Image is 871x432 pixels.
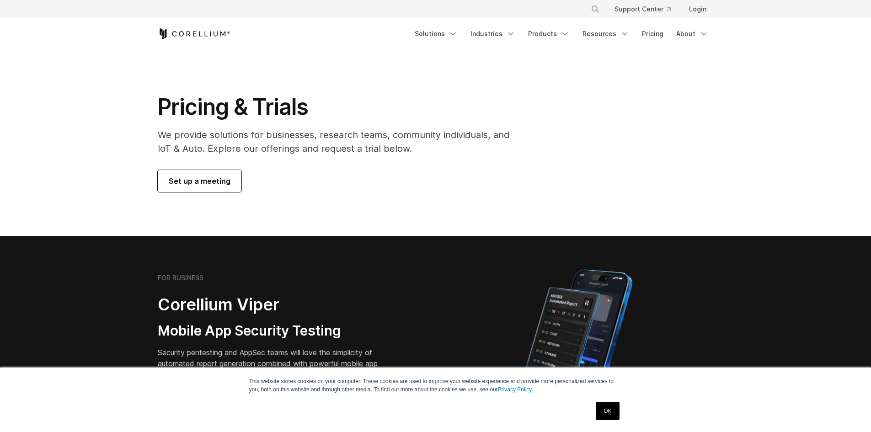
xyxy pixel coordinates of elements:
img: Corellium MATRIX automated report on iPhone showing app vulnerability test results across securit... [510,265,648,425]
a: Set up a meeting [158,170,241,192]
a: Products [523,26,575,42]
a: OK [596,402,619,420]
p: We provide solutions for businesses, research teams, community individuals, and IoT & Auto. Explo... [158,128,522,155]
a: Login [682,1,714,17]
h2: Corellium Viper [158,294,392,315]
a: Solutions [409,26,463,42]
a: Corellium Home [158,28,230,39]
a: Industries [465,26,521,42]
p: Security pentesting and AppSec teams will love the simplicity of automated report generation comb... [158,347,392,380]
h3: Mobile App Security Testing [158,322,392,340]
a: Privacy Policy. [498,386,533,393]
a: Pricing [636,26,669,42]
div: Navigation Menu [580,1,714,17]
a: Support Center [607,1,678,17]
div: Navigation Menu [409,26,714,42]
a: Resources [577,26,635,42]
p: This website stores cookies on your computer. These cookies are used to improve your website expe... [249,377,622,394]
a: About [671,26,714,42]
h1: Pricing & Trials [158,93,522,121]
button: Search [587,1,604,17]
h6: FOR BUSINESS [158,274,203,282]
span: Set up a meeting [169,176,230,187]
